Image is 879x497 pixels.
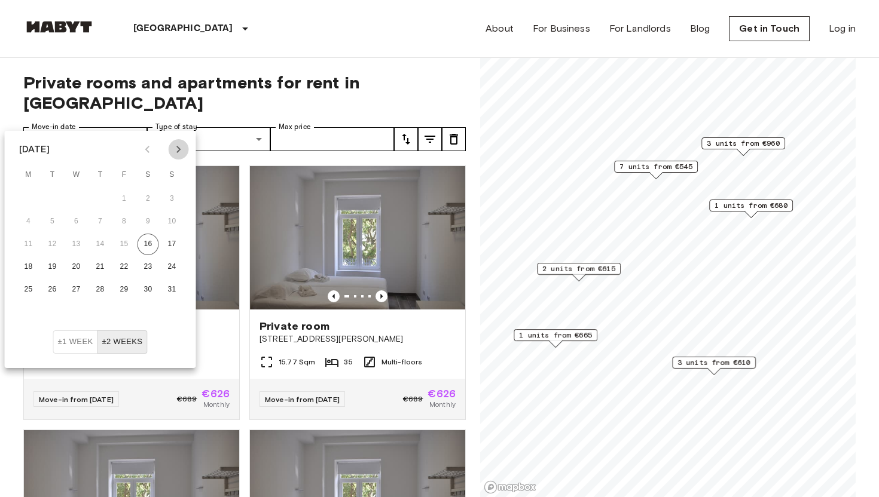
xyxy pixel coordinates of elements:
[614,161,698,179] div: Map marker
[32,122,76,132] label: Move-in date
[707,138,780,149] span: 3 units from €960
[672,357,756,375] div: Map marker
[381,357,423,367] span: Multi-floors
[161,279,183,300] button: 31
[23,72,466,113] span: Private rooms and apartments for rent in [GEOGRAPHIC_DATA]
[138,163,159,187] span: Saturday
[53,330,148,354] div: Move In Flexibility
[202,388,230,399] span: €626
[66,256,87,278] button: 20
[376,290,387,302] button: Previous image
[260,319,329,333] span: Private room
[161,256,183,278] button: 24
[250,166,465,309] img: Marketing picture of unit PT-17-010-001-21H
[18,163,39,187] span: Monday
[53,330,98,354] button: ±1 week
[133,22,233,36] p: [GEOGRAPHIC_DATA]
[715,200,788,211] span: 1 units from €680
[42,279,63,300] button: 26
[169,139,189,159] button: Next month
[265,395,340,404] span: Move-in from [DATE]
[42,163,63,187] span: Tuesday
[701,137,785,156] div: Map marker
[18,279,39,300] button: 25
[97,330,147,354] button: ±2 weeks
[429,399,456,410] span: Monthly
[537,263,621,281] div: Map marker
[23,21,95,33] img: Habyt
[249,165,466,420] a: Marketing picture of unit PT-17-010-001-21HPrevious imagePrevious imagePrivate room[STREET_ADDRES...
[394,127,418,151] button: tune
[542,263,615,274] span: 2 units from €615
[519,330,592,340] span: 1 units from €665
[279,357,315,367] span: 15.77 Sqm
[484,480,536,494] a: Mapbox logo
[114,256,135,278] button: 22
[90,163,111,187] span: Thursday
[19,142,50,157] div: [DATE]
[533,22,590,36] a: For Business
[428,388,456,399] span: €626
[42,256,63,278] button: 19
[66,279,87,300] button: 27
[677,357,750,368] span: 3 units from €610
[161,234,183,255] button: 17
[709,200,793,218] div: Map marker
[260,333,456,345] span: [STREET_ADDRESS][PERSON_NAME]
[690,22,710,36] a: Blog
[90,256,111,278] button: 21
[138,234,159,255] button: 16
[90,279,111,300] button: 28
[18,256,39,278] button: 18
[609,22,671,36] a: For Landlords
[442,127,466,151] button: tune
[619,161,692,172] span: 7 units from €545
[729,16,810,41] a: Get in Touch
[486,22,514,36] a: About
[514,329,597,348] div: Map marker
[155,122,197,132] label: Type of stay
[279,122,311,132] label: Max price
[114,163,135,187] span: Friday
[403,394,423,404] span: €689
[418,127,442,151] button: tune
[829,22,856,36] a: Log in
[203,399,230,410] span: Monthly
[138,256,159,278] button: 23
[161,163,183,187] span: Sunday
[39,395,114,404] span: Move-in from [DATE]
[114,279,135,300] button: 29
[177,394,197,404] span: €689
[344,357,352,367] span: 35
[328,290,340,302] button: Previous image
[138,279,159,300] button: 30
[66,163,87,187] span: Wednesday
